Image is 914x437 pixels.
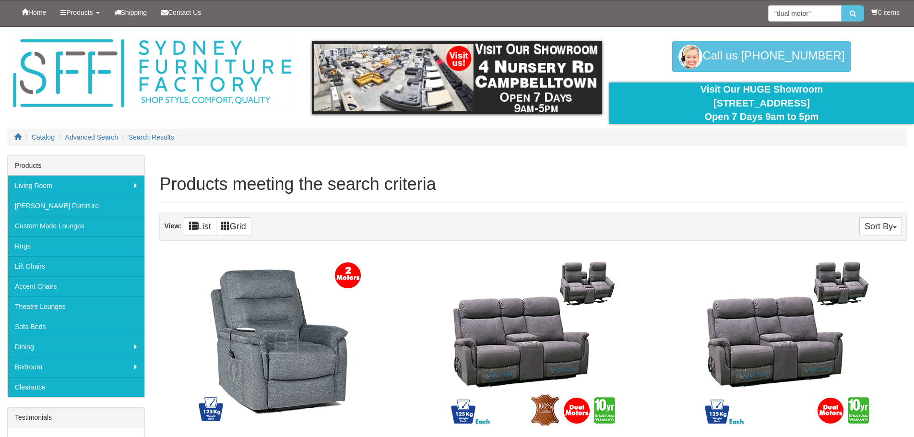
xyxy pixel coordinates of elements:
img: Dalton 2 Seater Dual Motor Electric Lift Chairs in Fabric [700,256,873,428]
a: Theatre Lounges [8,296,144,317]
img: Bristow Dual Motor Lift Chair in Fabric [193,256,366,428]
a: Living Room [8,176,144,196]
a: Contact Us [154,0,208,24]
input: Site search [768,5,842,22]
a: Search Results [129,133,174,141]
a: Accent Chairs [8,276,144,296]
img: Sydney Furniture Factory [8,36,296,111]
a: List [184,217,216,236]
span: Products [66,9,93,16]
div: Testimonials [8,408,144,427]
a: Catalog [32,133,55,141]
strong: View: [164,222,181,230]
a: Home [14,0,53,24]
h1: Products meeting the search criteria [159,175,907,194]
a: [PERSON_NAME] Furniture [8,196,144,216]
span: Contact Us [168,9,201,16]
div: Products [8,156,144,176]
span: Shipping [121,9,147,16]
a: Products [53,0,107,24]
a: Dining [8,337,144,357]
a: Shipping [107,0,154,24]
a: Grid [216,217,251,236]
a: Advanced Search [65,133,119,141]
a: Lift Chairs [8,256,144,276]
a: Clearance [8,377,144,397]
button: Sort By [859,217,902,236]
div: Visit Our HUGE Showroom [STREET_ADDRESS] Open 7 Days 9am to 5pm [617,83,907,124]
img: showroom.gif [312,41,602,114]
a: Bedroom [8,357,144,377]
img: Dalton 2 Seater Dual Motor Electric Lift Chairs in 100% Leather [447,256,619,428]
li: 0 items [871,8,900,17]
a: Rugs [8,236,144,256]
span: Home [28,9,46,16]
a: Custom Made Lounges [8,216,144,236]
a: Sofa Beds [8,317,144,337]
